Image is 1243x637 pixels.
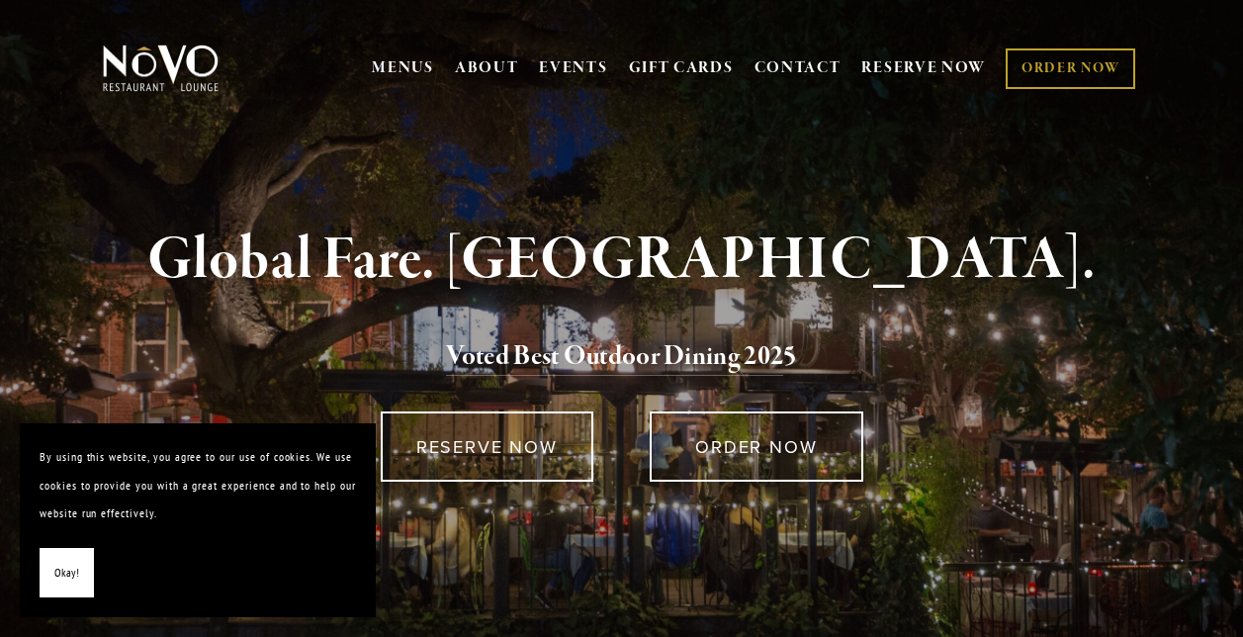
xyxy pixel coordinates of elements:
h2: 5 [131,336,1112,378]
img: Novo Restaurant &amp; Lounge [99,44,222,93]
span: Okay! [54,559,79,588]
a: RESERVE NOW [381,411,593,482]
a: Voted Best Outdoor Dining 202 [446,339,783,377]
p: By using this website, you agree to our use of cookies. We use cookies to provide you with a grea... [40,443,356,528]
button: Okay! [40,548,94,598]
a: GIFT CARDS [629,49,734,87]
a: MENUS [372,58,434,78]
section: Cookie banner [20,423,376,617]
a: RESERVE NOW [861,49,986,87]
a: EVENTS [539,58,607,78]
a: ORDER NOW [650,411,862,482]
a: ABOUT [455,58,519,78]
a: CONTACT [755,49,842,87]
a: ORDER NOW [1006,48,1135,89]
strong: Global Fare. [GEOGRAPHIC_DATA]. [147,223,1096,298]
